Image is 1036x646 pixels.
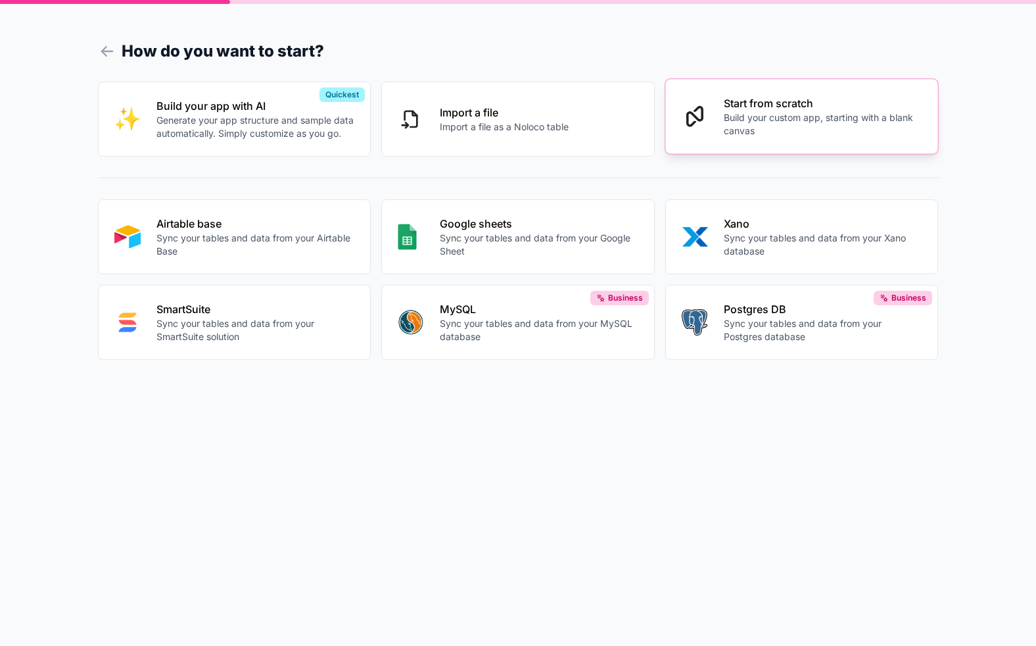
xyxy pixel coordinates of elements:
[381,82,655,157] button: Import a fileImport a file as a Noloco table
[724,95,922,111] p: Start from scratch
[440,120,569,134] p: Import a file as a Noloco table
[398,309,424,335] img: MYSQL
[381,285,655,360] button: MYSQLMySQLSync your tables and data from your MySQL databaseBusiness
[724,216,922,232] p: Xano
[114,106,141,132] img: INTERNAL_WITH_AI
[724,317,922,343] p: Sync your tables and data from your Postgres database
[98,82,371,157] button: INTERNAL_WITH_AIBuild your app with AIGenerate your app structure and sample data automatically. ...
[98,285,371,360] button: SMART_SUITESmartSuiteSync your tables and data from your SmartSuite solution
[682,224,708,250] img: XANO
[156,301,355,317] p: SmartSuite
[98,199,371,274] button: AIRTABLEAirtable baseSync your tables and data from your Airtable Base
[156,216,355,232] p: Airtable base
[114,224,141,250] img: AIRTABLE
[665,199,939,274] button: XANOXanoSync your tables and data from your Xano database
[665,285,939,360] button: POSTGRESPostgres DBSync your tables and data from your Postgres databaseBusiness
[114,309,141,335] img: SMART_SUITE
[724,301,922,317] p: Postgres DB
[398,224,417,250] img: GOOGLE_SHEETS
[440,216,638,232] p: Google sheets
[440,317,638,343] p: Sync your tables and data from your MySQL database
[319,87,365,102] div: Quickest
[98,39,939,63] h1: How do you want to start?
[440,232,638,258] p: Sync your tables and data from your Google Sheet
[156,98,355,114] p: Build your app with AI
[724,232,922,258] p: Sync your tables and data from your Xano database
[682,309,707,335] img: POSTGRES
[724,111,922,137] p: Build your custom app, starting with a blank canvas
[381,199,655,274] button: GOOGLE_SHEETSGoogle sheetsSync your tables and data from your Google Sheet
[156,232,355,258] p: Sync your tables and data from your Airtable Base
[608,293,643,303] span: Business
[891,293,926,303] span: Business
[156,317,355,343] p: Sync your tables and data from your SmartSuite solution
[440,301,638,317] p: MySQL
[440,105,569,120] p: Import a file
[665,79,939,154] button: Start from scratchBuild your custom app, starting with a blank canvas
[156,114,355,140] p: Generate your app structure and sample data automatically. Simply customize as you go.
